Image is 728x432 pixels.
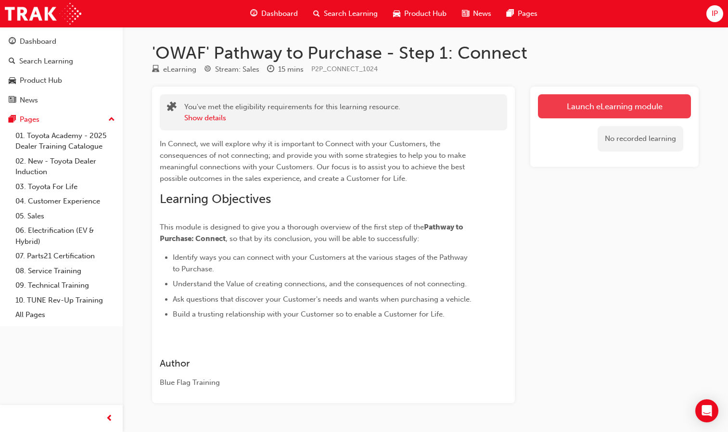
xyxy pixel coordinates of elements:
span: Learning Objectives [160,191,271,206]
div: Type [152,64,196,76]
span: pages-icon [9,115,16,124]
div: Duration [267,64,304,76]
a: 04. Customer Experience [12,194,119,209]
button: IP [706,5,723,22]
button: DashboardSearch LearningProduct HubNews [4,31,119,111]
button: Pages [4,111,119,128]
a: pages-iconPages [499,4,545,24]
a: All Pages [12,307,119,322]
span: guage-icon [9,38,16,46]
div: Stream: Sales [215,64,259,75]
span: This module is designed to give you a thorough overview of the first step of the [160,223,424,231]
div: Stream [204,64,259,76]
span: news-icon [9,96,16,105]
span: clock-icon [267,65,274,74]
span: prev-icon [106,413,113,425]
span: Dashboard [261,8,298,19]
span: Product Hub [404,8,447,19]
a: Dashboard [4,33,119,51]
span: Identify ways you can connect with your Customers at the various stages of the Pathway to Purchase. [173,253,470,273]
span: up-icon [108,114,115,126]
span: Understand the Value of creating connections, and the consequences of not connecting. [173,280,467,288]
a: 02. New - Toyota Dealer Induction [12,154,119,179]
h3: Author [160,358,473,369]
span: search-icon [9,57,15,66]
a: 06. Electrification (EV & Hybrid) [12,223,119,249]
a: 10. TUNE Rev-Up Training [12,293,119,308]
a: 07. Parts21 Certification [12,249,119,264]
span: Search Learning [324,8,378,19]
span: Pages [518,8,537,19]
span: search-icon [313,8,320,20]
div: 15 mins [278,64,304,75]
a: Product Hub [4,72,119,89]
a: 01. Toyota Academy - 2025 Dealer Training Catalogue [12,128,119,154]
a: search-iconSearch Learning [306,4,385,24]
span: Pathway to Purchase: Connect [160,223,465,243]
a: Launch eLearning module [538,94,691,118]
div: Blue Flag Training [160,377,473,388]
div: Open Intercom Messenger [695,399,718,422]
span: In Connect, we will explore why it is important to Connect with your Customers, the consequences ... [160,140,468,183]
a: 05. Sales [12,209,119,224]
div: Dashboard [20,36,56,47]
div: News [20,95,38,106]
img: Trak [5,3,81,25]
span: car-icon [393,8,400,20]
span: guage-icon [250,8,257,20]
a: car-iconProduct Hub [385,4,454,24]
span: Learning resource code [311,65,378,73]
span: target-icon [204,65,211,74]
div: Pages [20,114,39,125]
span: car-icon [9,76,16,85]
a: 09. Technical Training [12,278,119,293]
span: , so that by its conclusion, you will be able to successfully: [226,234,419,243]
div: eLearning [163,64,196,75]
span: Build a trusting relationship with your Customer so to enable a Customer for Life. [173,310,445,318]
div: Search Learning [19,56,73,67]
span: IP [712,8,718,19]
span: learningResourceType_ELEARNING-icon [152,65,159,74]
span: puzzle-icon [167,102,177,114]
a: News [4,91,119,109]
span: news-icon [462,8,469,20]
span: Ask questions that discover your Customer's needs and wants when purchasing a vehicle. [173,295,472,304]
h1: 'OWAF' Pathway to Purchase - Step 1: Connect [152,42,699,64]
button: Show details [184,113,226,124]
span: News [473,8,491,19]
a: 03. Toyota For Life [12,179,119,194]
div: No recorded learning [598,126,683,152]
a: Search Learning [4,52,119,70]
div: Product Hub [20,75,62,86]
a: guage-iconDashboard [243,4,306,24]
div: You've met the eligibility requirements for this learning resource. [184,102,400,123]
span: pages-icon [507,8,514,20]
a: 08. Service Training [12,264,119,279]
a: news-iconNews [454,4,499,24]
